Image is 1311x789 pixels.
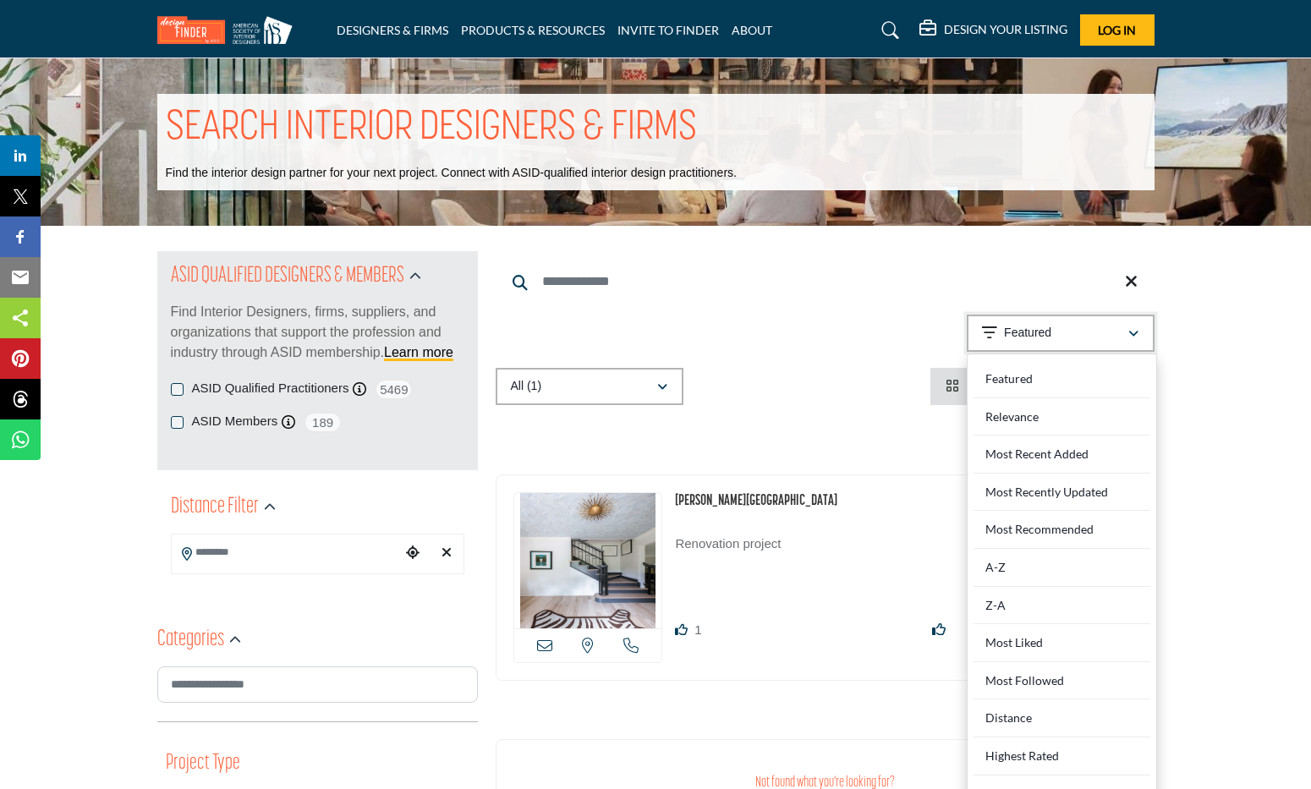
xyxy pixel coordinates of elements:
img: Site Logo [157,16,301,44]
input: Search Keyword [496,261,1155,302]
p: All (1) [511,378,542,395]
div: Clear search location [434,535,459,572]
h2: Categories [157,625,224,655]
button: Project Type [166,748,240,780]
div: Distance [974,699,1150,737]
button: Follow [965,613,1026,647]
li: Card View [930,368,1046,405]
p: Renovation project [675,534,1136,591]
button: Like Projects [921,613,957,647]
h2: ASID QUALIFIED DESIGNERS & MEMBERS [171,261,404,292]
a: View Card [946,379,1031,393]
button: Log In [1080,14,1155,46]
h1: SEARCH INTERIOR DESIGNERS & FIRMS [166,102,697,155]
h5: DESIGN YOUR LISTING [944,22,1067,37]
div: Most Liked [974,624,1150,662]
div: Most Followed [974,662,1150,700]
a: Search [865,17,910,44]
div: Most Recent Added [974,436,1150,474]
span: 189 [304,412,342,433]
button: All (1) [496,368,683,405]
div: Most Recommended [974,511,1150,549]
a: PRODUCTS & RESOURCES [461,23,605,37]
span: Log In [1098,23,1136,37]
a: Learn more [384,345,453,359]
p: Find Interior Designers, firms, suppliers, and organizations that support the profession and indu... [171,302,464,363]
div: Relevance [974,398,1150,436]
a: ABOUT [732,23,772,37]
div: A-Z [974,549,1150,587]
span: 5469 [375,379,413,400]
div: Highest Rated [974,737,1150,775]
div: Featured [974,360,1150,398]
a: [PERSON_NAME][GEOGRAPHIC_DATA] [675,494,837,509]
a: Renovation project [675,524,1136,591]
a: INVITE TO FINDER [617,23,719,37]
input: Search Location [172,536,400,569]
input: Search Category [157,666,478,703]
h3: Overton Park [675,492,837,512]
a: DESIGNERS & FIRMS [337,23,448,37]
label: ASID Qualified Practitioners [192,379,349,398]
div: Choose your current location [400,535,425,572]
h2: Distance Filter [171,492,259,523]
label: ASID Members [192,412,278,431]
div: DESIGN YOUR LISTING [919,20,1067,41]
p: Featured [1004,325,1051,342]
input: ASID Members checkbox [171,416,184,429]
p: Find the interior design partner for your next project. Connect with ASID-qualified interior desi... [166,165,737,182]
div: Most Recently Updated [974,474,1150,512]
span: 1 [694,622,701,637]
button: Featured [967,315,1155,352]
div: Z-A [974,587,1150,625]
input: ASID Qualified Practitioners checkbox [171,383,184,396]
img: Overton Park [514,493,662,628]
